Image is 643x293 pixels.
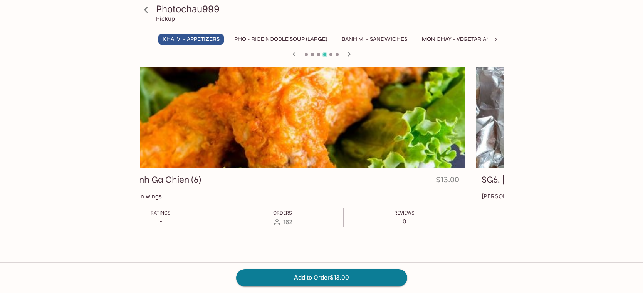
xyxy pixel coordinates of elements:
span: Ratings [151,210,171,216]
p: - [151,218,171,225]
h3: Photochau999 [156,3,500,15]
h3: SG6. [PERSON_NAME] (10) [482,174,593,186]
div: SG4. Canh Ga Chien (6) [101,67,465,168]
p: Pickup [156,15,175,22]
h4: $13.00 [436,174,459,189]
button: Khai Vi - Appetizers [158,34,224,45]
h3: SG4. Canh Ga Chien (6) [106,174,201,186]
button: Banh Mi - Sandwiches [337,34,411,45]
span: Reviews [394,210,415,216]
p: 0 [394,218,415,225]
button: Mon Chay - Vegetarian Entrees [418,34,520,45]
span: Orders [273,210,292,216]
button: Pho - Rice Noodle Soup (Large) [230,34,331,45]
p: Fried chicken wings. [106,193,459,200]
button: Add to Order$13.00 [236,269,407,286]
span: 162 [283,218,292,226]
